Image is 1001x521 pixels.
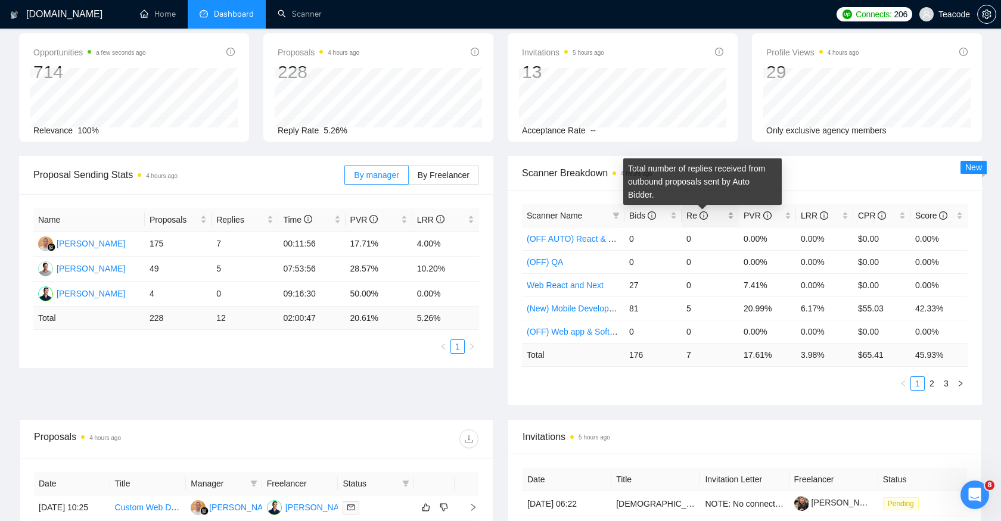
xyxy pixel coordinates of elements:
span: Proposals [150,213,198,226]
time: 4 hours ago [828,49,859,56]
span: New [965,163,982,172]
button: dislike [437,500,451,514]
th: Date [34,472,110,495]
span: 8 [985,481,994,490]
td: 09:16:30 [278,282,345,307]
div: [PERSON_NAME] [57,237,125,250]
span: Pending [883,497,919,510]
a: MU[PERSON_NAME] [191,502,278,511]
li: Previous Page [436,339,450,354]
th: Title [110,472,186,495]
div: Proposals [34,429,256,448]
time: 4 hours ago [328,49,359,56]
li: 1 [450,339,465,354]
td: 176 [624,343,682,366]
span: info-circle [471,48,479,56]
time: a few seconds ago [96,49,145,56]
td: 4.00% [412,232,479,257]
td: 20.99% [739,297,796,320]
div: [PERSON_NAME] [285,501,354,514]
span: Scanner Name [527,211,582,220]
img: JD [38,286,53,301]
span: 100% [77,126,99,135]
span: Bids [629,211,656,220]
span: filter [610,207,622,224]
td: 7.41% [739,273,796,297]
td: 0 [624,227,682,250]
span: filter [613,212,620,219]
span: Connects: [856,8,891,21]
span: By Freelancer [418,170,470,180]
th: Manager [186,472,262,495]
div: 714 [33,61,146,83]
div: 228 [278,61,359,83]
span: Replies [216,213,265,226]
span: Invitations [523,429,967,444]
span: Re [686,211,708,220]
time: 4 hours ago [146,173,178,179]
li: 1 [910,376,925,391]
span: dislike [440,503,448,512]
span: CPR [858,211,886,220]
td: 0.00% [910,227,968,250]
a: (OFF AUTO) React & Node Websites and Apps [527,234,702,244]
span: Scanner Breakdown [522,166,968,180]
td: 0 [682,227,739,250]
td: 7 [212,232,278,257]
td: 0 [682,273,739,297]
td: [DATE] 10:25 [34,495,110,520]
span: LRR [417,215,444,224]
span: setting [978,10,996,19]
span: info-circle [369,215,378,223]
th: Date [523,468,611,491]
td: 0.00% [910,250,968,273]
td: $ 65.41 [853,343,910,366]
time: 4 hours ago [621,170,652,177]
img: gigradar-bm.png [47,243,55,251]
th: Title [611,468,700,491]
button: setting [977,5,996,24]
img: upwork-logo.png [843,10,852,19]
th: Status [878,468,967,491]
td: 4 [145,282,212,307]
img: c1FOxRx38fGBNOw8MoKAd002dY1xxhmMhWPn8SX9mGYn7VrTLP9Fet0hV40POLDIjF [794,496,809,511]
span: Relevance [33,126,73,135]
span: PVR [744,211,772,220]
td: 5 [682,297,739,320]
td: 0.00% [910,273,968,297]
a: 3 [940,377,953,390]
span: dashboard [200,10,208,18]
td: 7 [682,343,739,366]
td: 5.26 % [412,307,479,330]
td: $0.00 [853,250,910,273]
th: Name [33,208,145,232]
a: (New) Mobile Development [527,304,627,313]
td: Total [522,343,624,366]
a: setting [977,10,996,19]
button: download [459,429,478,448]
a: 1 [911,377,924,390]
span: info-circle [436,215,444,223]
span: like [422,503,430,512]
span: info-circle [304,215,312,223]
td: [DATE] 06:22 [523,491,611,516]
a: JD[PERSON_NAME] [267,502,354,511]
td: 81 [624,297,682,320]
td: 0 [624,250,682,273]
span: PVR [350,215,378,224]
td: 0 [212,282,278,307]
div: [PERSON_NAME] [57,287,125,300]
td: 0.00% [739,320,796,343]
button: left [896,376,910,391]
span: info-circle [939,211,947,220]
li: Next Page [953,376,968,391]
td: 0.00% [796,250,853,273]
div: [PERSON_NAME] [57,262,125,275]
span: Proposal Sending Stats [33,167,344,182]
iframe: Intercom live chat [960,481,989,509]
td: 00:11:56 [278,232,345,257]
td: 42.33% [910,297,968,320]
span: Proposals [278,45,359,60]
td: 12 [212,307,278,330]
th: Replies [212,208,278,232]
